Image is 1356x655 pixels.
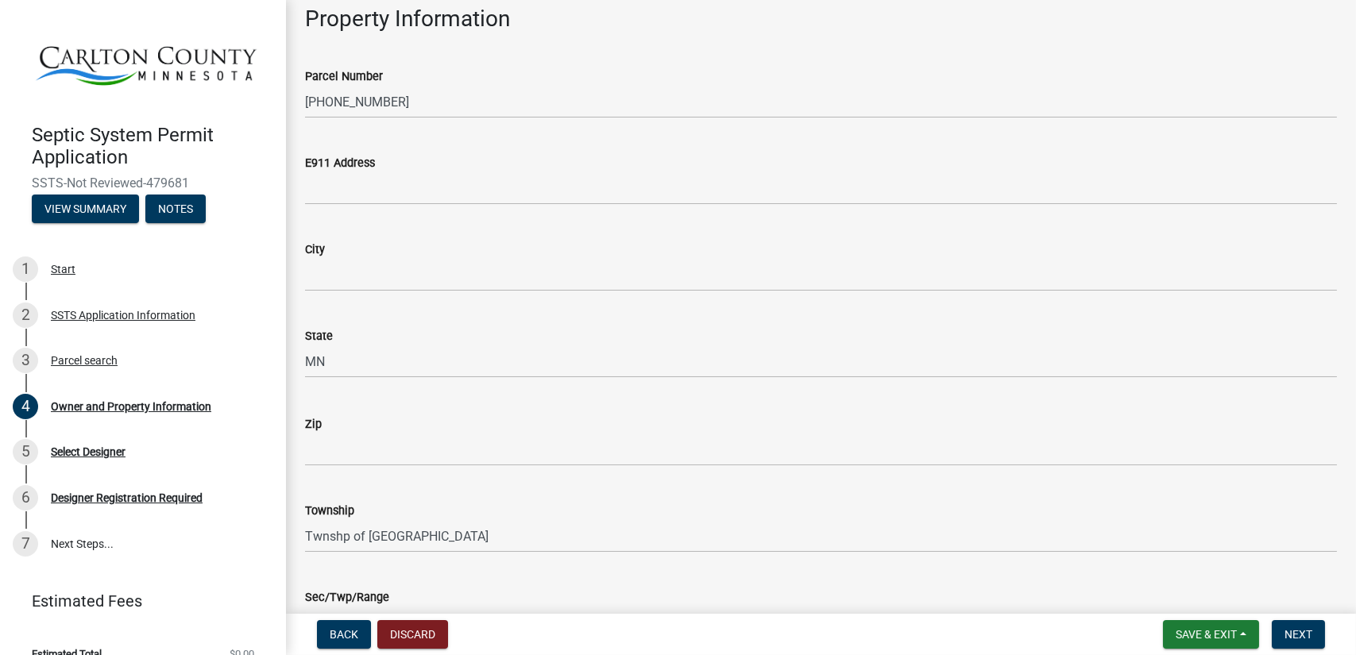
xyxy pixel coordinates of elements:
label: Township [305,506,354,517]
div: Start [51,264,75,275]
label: E911 Address [305,158,375,169]
span: Back [330,628,358,641]
div: 1 [13,256,38,282]
div: 2 [13,302,38,328]
img: Carlton County, Minnesota [32,17,261,107]
label: City [305,245,325,256]
button: Save & Exit [1163,620,1259,649]
span: Next [1285,628,1312,641]
label: State [305,331,333,342]
div: 5 [13,439,38,464]
div: 6 [13,485,38,511]
h3: Property Information [305,6,1337,33]
button: Notes [145,195,206,223]
div: 7 [13,531,38,557]
div: 3 [13,348,38,373]
button: View Summary [32,195,139,223]
div: SSTS Application Information [51,310,195,321]
div: 4 [13,394,38,419]
label: Zip [305,419,322,430]
button: Back [317,620,371,649]
div: Designer Registration Required [51,492,203,503]
wm-modal-confirm: Notes [145,203,206,216]
div: Select Designer [51,446,126,457]
button: Next [1272,620,1325,649]
span: SSTS-Not Reviewed-479681 [32,175,254,191]
div: Parcel search [51,355,118,366]
a: Estimated Fees [13,585,261,617]
span: Save & Exit [1176,628,1237,641]
label: Parcel Number [305,71,383,83]
button: Discard [377,620,448,649]
h4: Septic System Permit Application [32,124,273,170]
div: Owner and Property Information [51,401,211,412]
label: Sec/Twp/Range [305,592,389,603]
wm-modal-confirm: Summary [32,203,139,216]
